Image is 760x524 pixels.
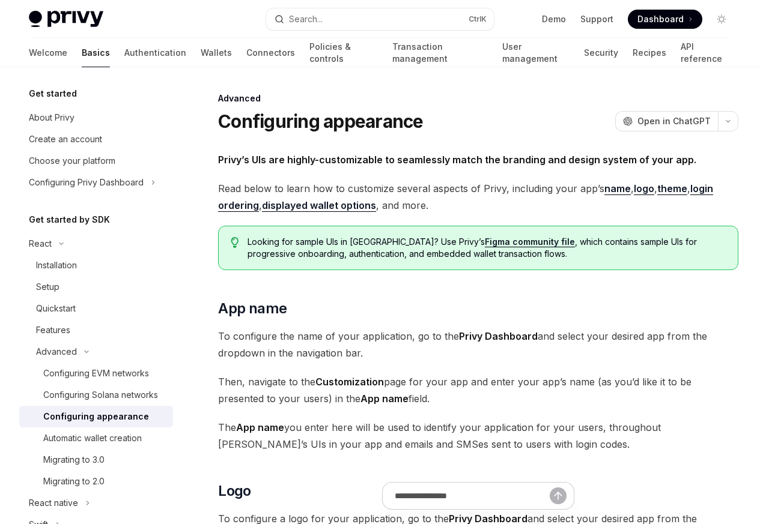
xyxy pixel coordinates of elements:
img: light logo [29,11,103,28]
div: Migrating to 3.0 [43,453,105,467]
a: Authentication [124,38,186,67]
a: Support [580,13,613,25]
div: Features [36,323,70,337]
div: Setup [36,280,59,294]
h5: Get started by SDK [29,212,110,227]
a: Connectors [246,38,295,67]
span: Open in ChatGPT [637,115,711,127]
h1: Configuring appearance [218,110,424,132]
span: Dashboard [637,13,684,25]
a: Demo [542,13,566,25]
strong: Privy’s UIs are highly-customizable to seamlessly match the branding and design system of your app. [218,154,696,166]
a: Dashboard [628,10,702,29]
span: The you enter here will be used to identify your application for your users, throughout [PERSON_N... [218,419,738,453]
div: Create an account [29,132,102,146]
div: Configuring Solana networks [43,388,158,402]
div: Configuring EVM networks [43,366,149,381]
a: Basics [82,38,110,67]
div: Configuring appearance [43,409,149,424]
a: Transaction management [392,38,487,67]
button: Toggle React section [19,233,173,254]
button: Open in ChatGPT [615,111,718,131]
div: Advanced [36,345,77,359]
a: Configuring appearance [19,406,173,427]
span: Looking for sample UIs in [GEOGRAPHIC_DATA]? Use Privy’s , which contains sample UIs for progress... [248,236,726,260]
a: Wallets [201,38,232,67]
span: Ctrl K [469,14,487,24]
div: Configuring Privy Dashboard [29,175,144,190]
span: To configure the name of your application, go to the and select your desired app from the dropdow... [218,328,738,361]
a: Policies & controls [309,38,378,67]
strong: Customization [315,376,384,388]
a: Setup [19,276,173,298]
a: Choose your platform [19,150,173,172]
a: Create an account [19,128,173,150]
a: Configuring EVM networks [19,363,173,384]
a: Automatic wallet creation [19,427,173,449]
button: Send message [550,487,567,504]
div: About Privy [29,110,74,125]
div: Automatic wallet creation [43,431,142,445]
div: Migrating to 2.0 [43,474,105,489]
h5: Get started [29,86,77,101]
a: Figma community file [485,236,575,247]
a: name [604,182,631,195]
button: Toggle dark mode [712,10,731,29]
div: React native [29,496,78,510]
a: theme [657,182,687,195]
button: Toggle Advanced section [19,341,173,363]
a: Recipes [633,38,666,67]
div: React [29,236,52,251]
a: API reference [681,38,731,67]
a: displayed wallet options [262,199,376,212]
a: Welcome [29,38,67,67]
strong: App name [236,421,284,433]
a: Quickstart [19,298,173,319]
a: Security [584,38,618,67]
div: Quickstart [36,301,76,316]
a: logo [634,182,654,195]
button: Open search [266,8,494,30]
strong: Privy Dashboard [459,330,538,342]
a: Configuring Solana networks [19,384,173,406]
a: Migrating to 3.0 [19,449,173,471]
a: About Privy [19,107,173,128]
span: Read below to learn how to customize several aspects of Privy, including your app’s , , , , , and... [218,180,738,214]
div: Installation [36,258,77,273]
button: Toggle Configuring Privy Dashboard section [19,172,173,193]
span: Then, navigate to the page for your app and enter your app’s name (as you’d like it to be present... [218,373,738,407]
svg: Tip [231,237,239,248]
a: Features [19,319,173,341]
a: Migrating to 2.0 [19,471,173,492]
div: Advanced [218,92,738,104]
button: Toggle React native section [19,492,173,514]
input: Ask a question... [395,483,550,509]
div: Search... [289,12,323,26]
span: App name [218,299,287,318]
strong: App name [360,393,409,405]
div: Choose your platform [29,154,115,168]
a: Installation [19,254,173,276]
a: User management [502,38,570,67]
